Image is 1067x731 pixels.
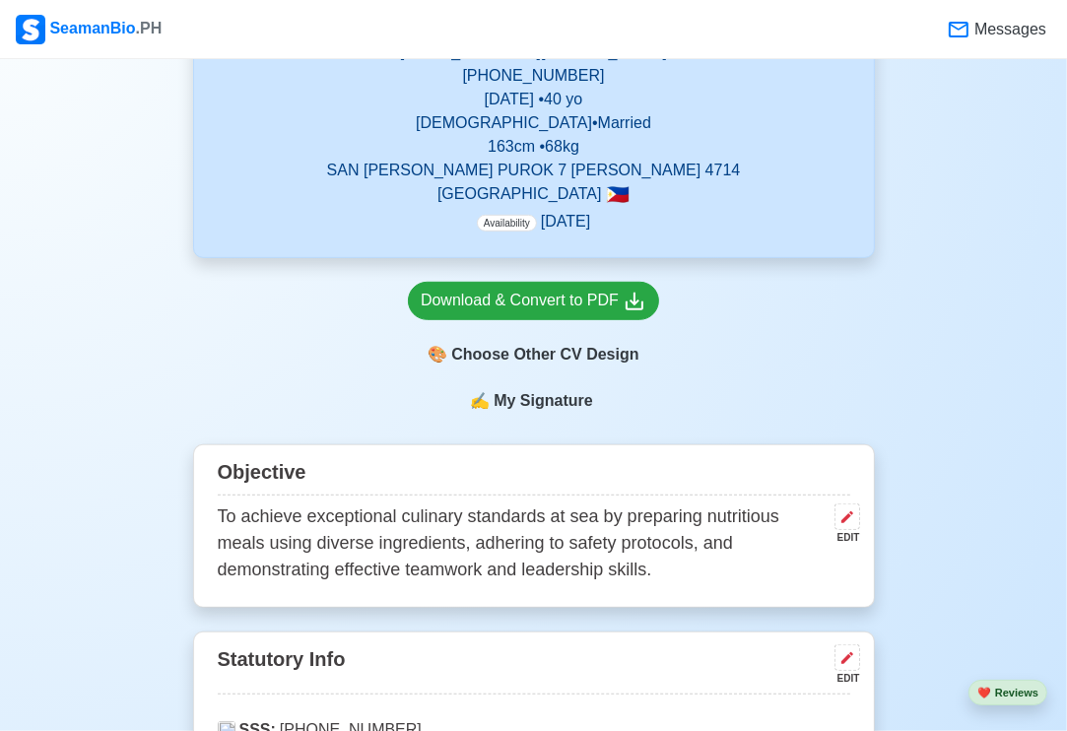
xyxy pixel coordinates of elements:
[218,88,850,111] p: [DATE] • 40 yo
[218,64,850,88] p: [PHONE_NUMBER]
[408,282,659,320] a: Download & Convert to PDF
[408,336,659,373] div: Choose Other CV Design
[490,389,596,413] span: My Signature
[977,687,991,698] span: heart
[136,20,163,36] span: .PH
[477,210,590,233] p: [DATE]
[421,289,646,313] div: Download & Convert to PDF
[470,389,490,413] span: sign
[218,453,850,496] div: Objective
[218,111,850,135] p: [DEMOGRAPHIC_DATA] • Married
[16,15,45,44] img: Logo
[218,182,850,206] p: [GEOGRAPHIC_DATA]
[970,18,1046,41] span: Messages
[477,215,537,232] span: Availability
[827,671,860,686] div: EDIT
[218,159,850,182] p: SAN [PERSON_NAME] PUROK 7 [PERSON_NAME] 4714
[606,185,630,204] span: 🇵🇭
[968,680,1047,706] button: heartReviews
[428,343,447,366] span: paint
[218,135,850,159] p: 163 cm • 68 kg
[218,640,850,695] div: Statutory Info
[16,15,162,44] div: SeamanBio
[218,503,827,583] p: To achieve exceptional culinary standards at sea by preparing nutritious meals using diverse ingr...
[827,530,860,545] div: EDIT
